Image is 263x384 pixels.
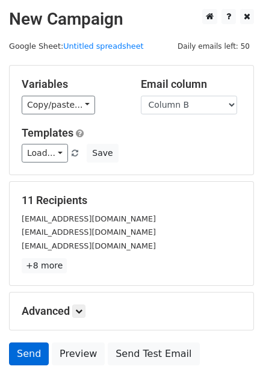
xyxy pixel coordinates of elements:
[173,42,254,51] a: Daily emails left: 50
[22,78,123,91] h5: Variables
[52,342,105,365] a: Preview
[173,40,254,53] span: Daily emails left: 50
[22,144,68,163] a: Load...
[9,42,144,51] small: Google Sheet:
[22,258,67,273] a: +8 more
[108,342,199,365] a: Send Test Email
[22,228,156,237] small: [EMAIL_ADDRESS][DOMAIN_NAME]
[22,214,156,223] small: [EMAIL_ADDRESS][DOMAIN_NAME]
[63,42,143,51] a: Untitled spreadsheet
[22,96,95,114] a: Copy/paste...
[203,326,263,384] iframe: Chat Widget
[87,144,118,163] button: Save
[141,78,242,91] h5: Email column
[9,342,49,365] a: Send
[22,194,241,207] h5: 11 Recipients
[22,241,156,250] small: [EMAIL_ADDRESS][DOMAIN_NAME]
[22,126,73,139] a: Templates
[9,9,254,29] h2: New Campaign
[22,305,241,318] h5: Advanced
